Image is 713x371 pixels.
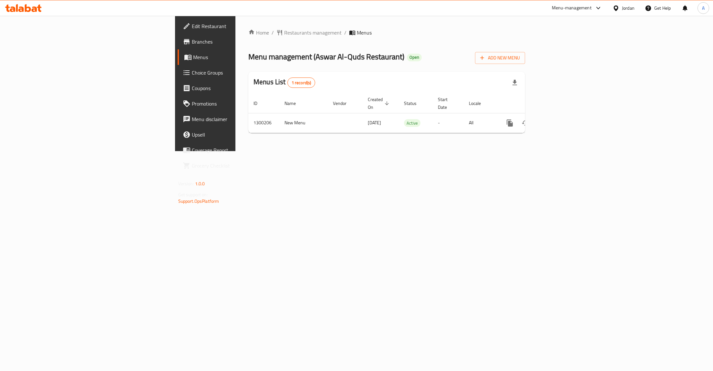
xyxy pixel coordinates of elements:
[178,158,294,173] a: Grocery Checklist
[178,191,208,199] span: Get support on:
[702,5,705,12] span: A
[248,94,569,133] table: enhanced table
[279,113,328,133] td: New Menu
[178,127,294,142] a: Upsell
[480,54,520,62] span: Add New Menu
[253,99,266,107] span: ID
[178,197,219,205] a: Support.OpsPlatform
[357,29,372,36] span: Menus
[192,115,289,123] span: Menu disclaimer
[192,162,289,170] span: Grocery Checklist
[344,29,346,36] li: /
[178,111,294,127] a: Menu disclaimer
[407,54,422,61] div: Open
[192,38,289,46] span: Branches
[195,180,205,188] span: 1.0.0
[248,49,404,64] span: Menu management ( Aswar Al-Quds Restaurant )
[276,29,342,36] a: Restaurants management
[178,65,294,80] a: Choice Groups
[502,115,518,131] button: more
[368,119,381,127] span: [DATE]
[192,69,289,77] span: Choice Groups
[178,80,294,96] a: Coupons
[253,77,315,88] h2: Menus List
[407,55,422,60] span: Open
[192,131,289,139] span: Upsell
[433,113,464,133] td: -
[178,142,294,158] a: Coverage Report
[178,49,294,65] a: Menus
[192,22,289,30] span: Edit Restaurant
[193,53,289,61] span: Menus
[284,29,342,36] span: Restaurants management
[333,99,355,107] span: Vendor
[178,180,194,188] span: Version:
[518,115,533,131] button: Change Status
[192,146,289,154] span: Coverage Report
[507,75,522,90] div: Export file
[287,77,315,88] div: Total records count
[368,96,391,111] span: Created On
[464,113,497,133] td: All
[404,99,425,107] span: Status
[552,4,592,12] div: Menu-management
[192,100,289,108] span: Promotions
[469,99,489,107] span: Locale
[438,96,456,111] span: Start Date
[497,94,569,113] th: Actions
[178,18,294,34] a: Edit Restaurant
[622,5,635,12] div: Jordan
[404,119,420,127] div: Active
[192,84,289,92] span: Coupons
[248,29,525,36] nav: breadcrumb
[178,96,294,111] a: Promotions
[404,119,420,127] span: Active
[475,52,525,64] button: Add New Menu
[284,99,304,107] span: Name
[178,34,294,49] a: Branches
[288,80,315,86] span: 1 record(s)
